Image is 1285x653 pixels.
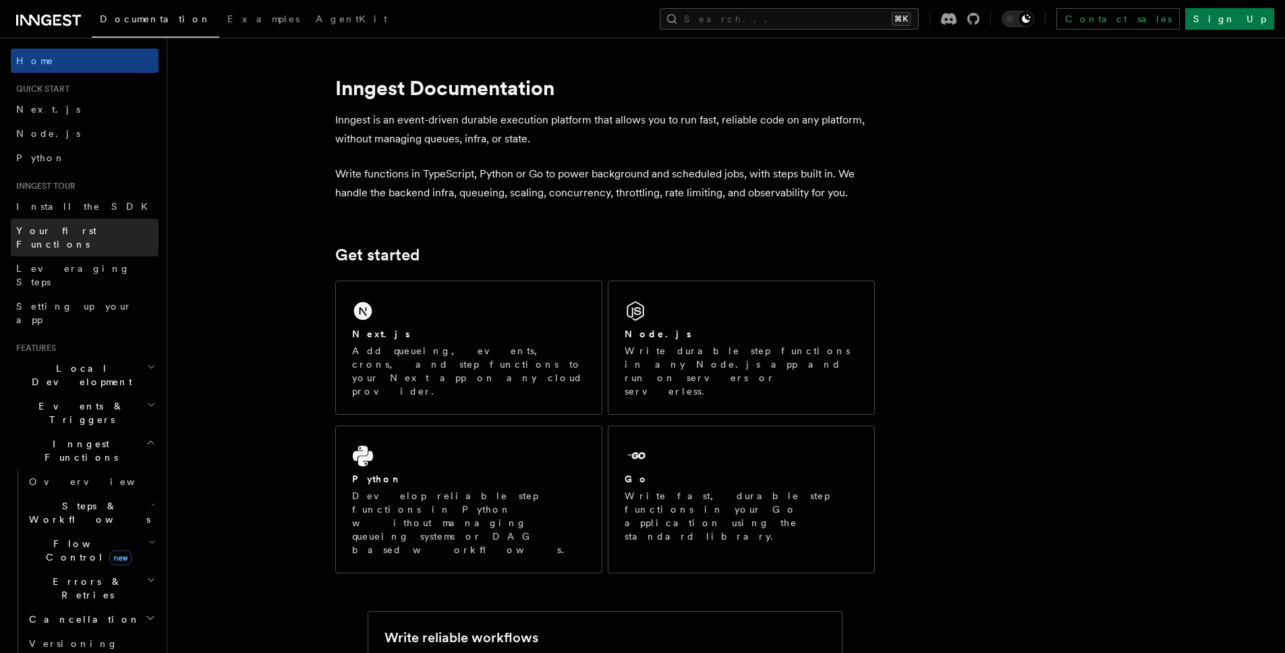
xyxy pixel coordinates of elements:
button: Toggle dark mode [1002,11,1034,27]
h2: Write reliable workflows [384,628,538,647]
a: Node.js [11,121,159,146]
button: Search...⌘K [660,8,919,30]
p: Inngest is an event-driven durable execution platform that allows you to run fast, reliable code ... [335,111,875,148]
span: Events & Triggers [11,399,147,426]
a: Next.js [11,97,159,121]
button: Steps & Workflows [24,494,159,532]
a: Node.jsWrite durable step functions in any Node.js app and run on servers or serverless. [608,281,875,415]
p: Write fast, durable step functions in your Go application using the standard library. [625,489,858,543]
span: Python [16,152,65,163]
span: Next.js [16,104,80,115]
span: AgentKit [316,13,387,24]
span: Install the SDK [16,201,156,212]
button: Local Development [11,356,159,394]
span: Inngest Functions [11,437,146,464]
span: Your first Functions [16,225,96,250]
span: Flow Control [24,537,148,564]
a: Python [11,146,159,170]
span: Node.js [16,128,80,139]
span: Leveraging Steps [16,263,130,287]
p: Add queueing, events, crons, and step functions to your Next app on any cloud provider. [352,344,586,398]
h2: Node.js [625,327,691,341]
button: Events & Triggers [11,394,159,432]
span: Setting up your app [16,301,132,325]
p: Write functions in TypeScript, Python or Go to power background and scheduled jobs, with steps bu... [335,165,875,202]
a: AgentKit [308,4,395,36]
a: Examples [219,4,308,36]
h2: Go [625,472,649,486]
a: Home [11,49,159,73]
button: Errors & Retries [24,569,159,607]
span: Errors & Retries [24,575,146,602]
span: Steps & Workflows [24,499,150,526]
span: Examples [227,13,299,24]
a: Leveraging Steps [11,256,159,294]
p: Develop reliable step functions in Python without managing queueing systems or DAG based workflows. [352,489,586,557]
a: Install the SDK [11,194,159,219]
a: Get started [335,246,420,264]
a: Overview [24,470,159,494]
span: Features [11,343,56,353]
span: Local Development [11,362,147,389]
span: Quick start [11,84,69,94]
span: Home [16,54,54,67]
button: Inngest Functions [11,432,159,470]
a: PythonDevelop reliable step functions in Python without managing queueing systems or DAG based wo... [335,426,602,573]
h2: Python [352,472,402,486]
span: new [109,550,132,565]
h2: Next.js [352,327,410,341]
h1: Inngest Documentation [335,76,875,100]
kbd: ⌘K [892,12,911,26]
span: Documentation [100,13,211,24]
a: Setting up your app [11,294,159,332]
a: Contact sales [1056,8,1180,30]
button: Flow Controlnew [24,532,159,569]
span: Versioning [29,638,118,649]
a: Documentation [92,4,219,38]
span: Overview [29,476,168,487]
p: Write durable step functions in any Node.js app and run on servers or serverless. [625,344,858,398]
a: Sign Up [1185,8,1274,30]
span: Cancellation [24,613,140,626]
a: Next.jsAdd queueing, events, crons, and step functions to your Next app on any cloud provider. [335,281,602,415]
span: Inngest tour [11,181,76,192]
a: GoWrite fast, durable step functions in your Go application using the standard library. [608,426,875,573]
button: Cancellation [24,607,159,631]
a: Your first Functions [11,219,159,256]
